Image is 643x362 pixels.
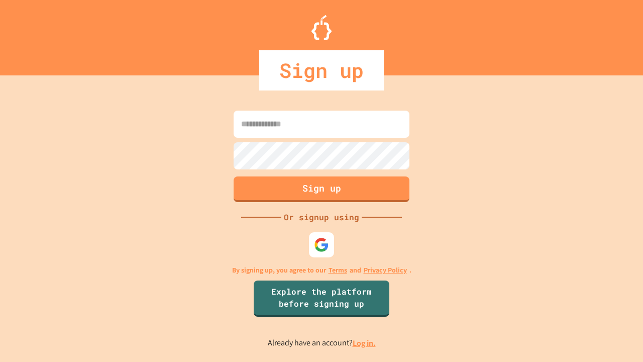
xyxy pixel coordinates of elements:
[234,176,409,202] button: Sign up
[232,265,411,276] p: By signing up, you agree to our and .
[311,15,332,40] img: Logo.svg
[259,50,384,90] div: Sign up
[353,338,376,348] a: Log in.
[254,281,389,317] a: Explore the platform before signing up
[281,211,362,223] div: Or signup using
[268,337,376,349] p: Already have an account?
[329,265,347,276] a: Terms
[364,265,407,276] a: Privacy Policy
[314,237,329,252] img: google-icon.svg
